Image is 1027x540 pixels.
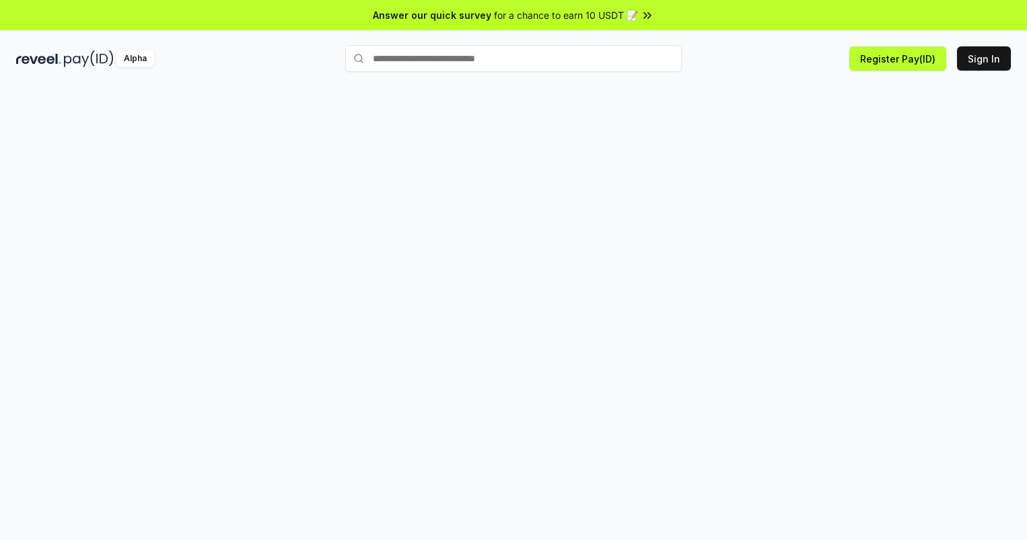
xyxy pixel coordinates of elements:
[373,8,491,22] span: Answer our quick survey
[16,50,61,67] img: reveel_dark
[64,50,114,67] img: pay_id
[957,46,1011,71] button: Sign In
[849,46,946,71] button: Register Pay(ID)
[494,8,638,22] span: for a chance to earn 10 USDT 📝
[116,50,154,67] div: Alpha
